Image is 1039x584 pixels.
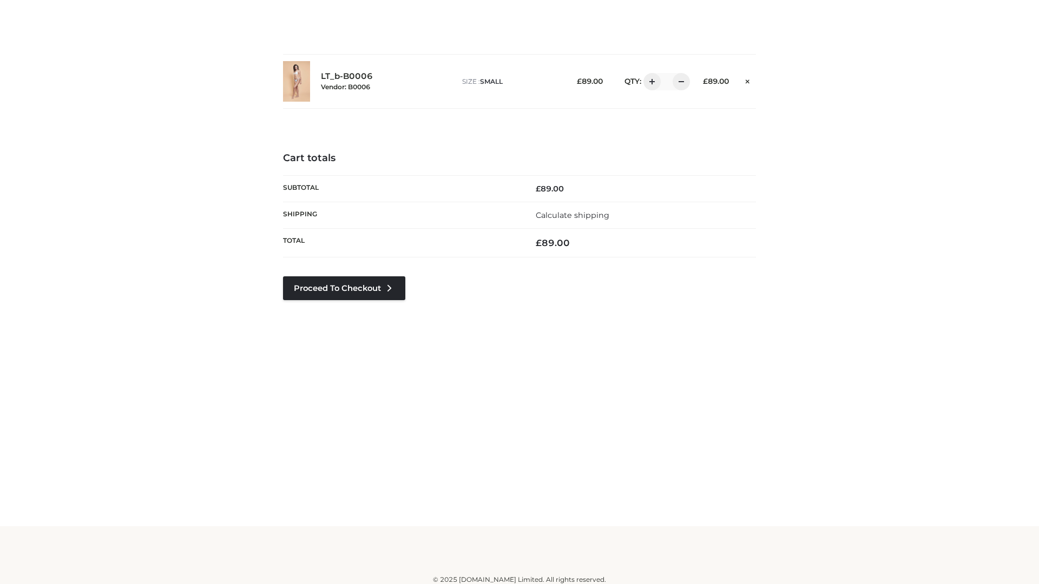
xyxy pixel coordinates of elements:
bdi: 89.00 [703,77,729,85]
bdi: 89.00 [577,77,603,85]
span: £ [536,184,541,194]
img: LT_b-B0006 - SMALL [283,61,310,102]
p: size : [462,77,560,87]
bdi: 89.00 [536,184,564,194]
a: Proceed to Checkout [283,276,405,300]
small: Vendor: B0006 [321,83,370,91]
th: Total [283,229,519,257]
span: SMALL [480,77,503,85]
a: Remove this item [740,73,756,87]
span: £ [577,77,582,85]
span: £ [703,77,708,85]
a: LT_b-B0006 [321,71,373,82]
th: Shipping [283,202,519,228]
th: Subtotal [283,175,519,202]
a: Calculate shipping [536,210,609,220]
h4: Cart totals [283,152,756,164]
bdi: 89.00 [536,237,570,248]
div: QTY: [614,73,686,90]
span: £ [536,237,542,248]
